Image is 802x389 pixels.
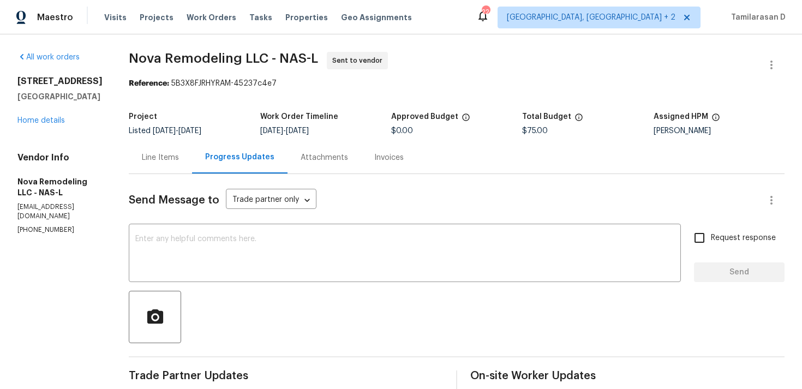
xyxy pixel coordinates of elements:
span: Maestro [37,12,73,23]
span: Send Message to [129,195,219,206]
a: All work orders [17,53,80,61]
h5: Assigned HPM [654,113,708,121]
span: Listed [129,127,201,135]
span: Properties [285,12,328,23]
p: [EMAIL_ADDRESS][DOMAIN_NAME] [17,202,103,221]
h2: [STREET_ADDRESS] [17,76,103,87]
div: Attachments [301,152,348,163]
div: 5B3X8FJRHYRAM-45237c4e7 [129,78,785,89]
span: [GEOGRAPHIC_DATA], [GEOGRAPHIC_DATA] + 2 [507,12,675,23]
span: The hpm assigned to this work order. [711,113,720,127]
span: [DATE] [153,127,176,135]
span: - [260,127,309,135]
span: The total cost of line items that have been approved by both Opendoor and the Trade Partner. This... [462,113,470,127]
a: Home details [17,117,65,124]
span: - [153,127,201,135]
span: Tamilarasan D [727,12,786,23]
h5: Project [129,113,157,121]
span: The total cost of line items that have been proposed by Opendoor. This sum includes line items th... [574,113,583,127]
span: Visits [104,12,127,23]
span: $75.00 [522,127,548,135]
span: Sent to vendor [332,55,387,66]
span: Geo Assignments [341,12,412,23]
span: [DATE] [178,127,201,135]
div: Line Items [142,152,179,163]
span: Nova Remodeling LLC - NAS-L [129,52,318,65]
span: Projects [140,12,173,23]
div: Trade partner only [226,191,316,210]
span: Work Orders [187,12,236,23]
h5: Work Order Timeline [260,113,338,121]
h5: [GEOGRAPHIC_DATA] [17,91,103,102]
h4: Vendor Info [17,152,103,163]
span: On-site Worker Updates [470,370,785,381]
b: Reference: [129,80,169,87]
span: Tasks [249,14,272,21]
span: Trade Partner Updates [129,370,443,381]
span: $0.00 [391,127,413,135]
p: [PHONE_NUMBER] [17,225,103,235]
h5: Total Budget [522,113,571,121]
div: Progress Updates [205,152,274,163]
span: [DATE] [286,127,309,135]
span: Request response [711,232,776,244]
h5: Nova Remodeling LLC - NAS-L [17,176,103,198]
div: 22 [482,7,489,17]
div: [PERSON_NAME] [654,127,785,135]
h5: Approved Budget [391,113,458,121]
div: Invoices [374,152,404,163]
span: [DATE] [260,127,283,135]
